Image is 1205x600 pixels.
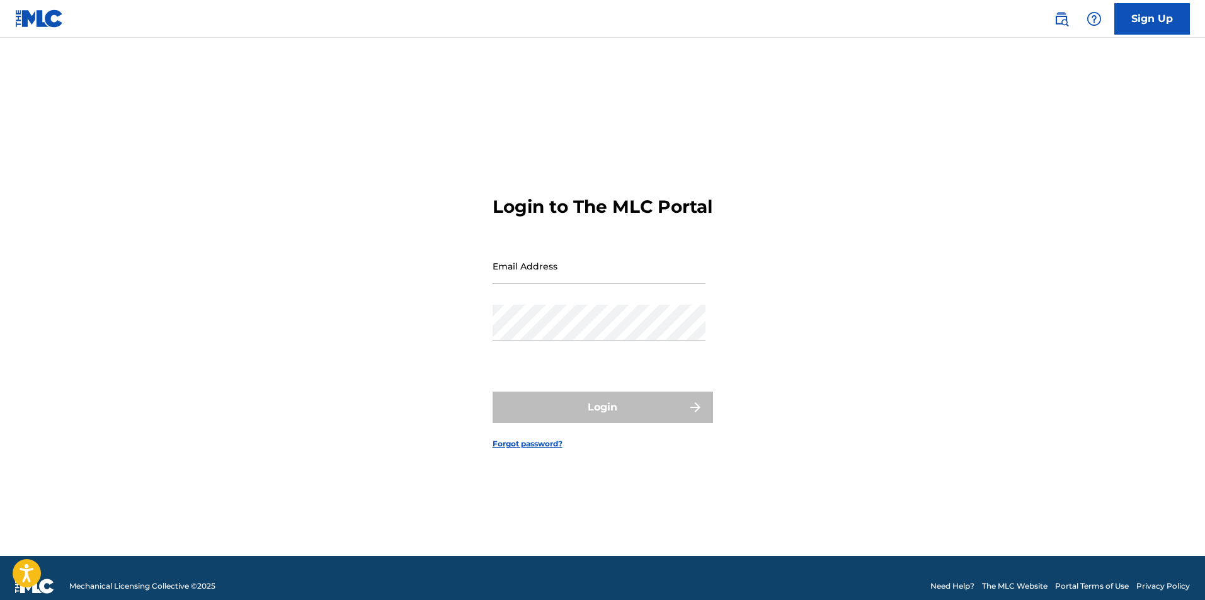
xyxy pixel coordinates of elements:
h3: Login to The MLC Portal [493,196,712,218]
span: Mechanical Licensing Collective © 2025 [69,580,215,592]
iframe: Chat Widget [1142,540,1205,600]
img: help [1087,11,1102,26]
a: Need Help? [930,580,974,592]
img: logo [15,579,54,594]
img: search [1054,11,1069,26]
img: MLC Logo [15,9,64,28]
a: Portal Terms of Use [1055,580,1129,592]
div: Help [1082,6,1107,31]
a: The MLC Website [982,580,1048,592]
a: Privacy Policy [1136,580,1190,592]
a: Sign Up [1114,3,1190,35]
a: Public Search [1049,6,1074,31]
a: Forgot password? [493,438,563,450]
